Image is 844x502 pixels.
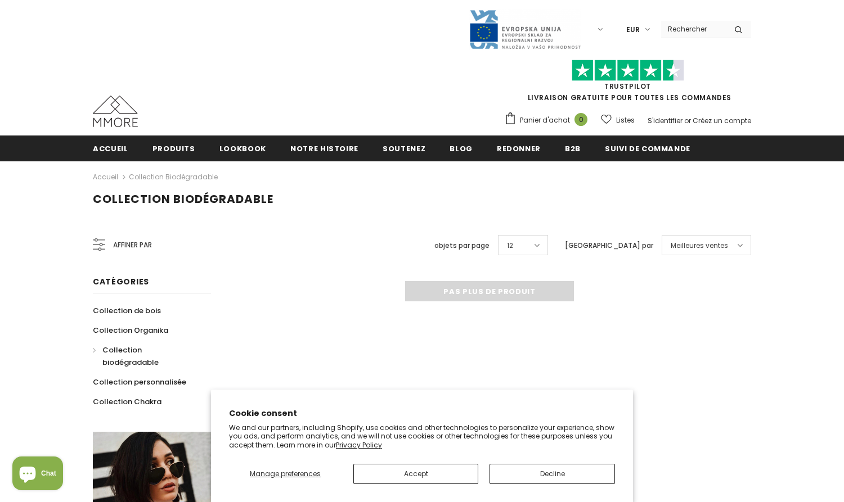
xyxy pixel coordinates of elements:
span: Affiner par [113,239,152,251]
a: Javni Razpis [469,24,581,34]
img: Cas MMORE [93,96,138,127]
span: Catégories [93,276,149,287]
button: Manage preferences [229,464,342,484]
a: Redonner [497,135,541,161]
label: [GEOGRAPHIC_DATA] par [565,240,653,251]
span: Blog [450,143,473,154]
span: Lookbook [219,143,266,154]
a: Panier d'achat 0 [504,112,593,129]
inbox-online-store-chat: Shopify online store chat [9,456,66,493]
span: 0 [574,113,587,126]
span: Redonner [497,143,541,154]
a: soutenez [383,135,425,161]
span: Accueil [93,143,128,154]
p: We and our partners, including Shopify, use cookies and other technologies to personalize your ex... [229,423,615,450]
span: Collection biodégradable [102,345,159,368]
a: Accueil [93,170,118,184]
img: Javni Razpis [469,9,581,50]
span: Collection de bois [93,305,161,316]
span: EUR [626,24,640,35]
span: LIVRAISON GRATUITE POUR TOUTES LES COMMANDES [504,65,751,102]
span: soutenez [383,143,425,154]
a: B2B [565,135,581,161]
span: or [684,116,691,125]
span: Panier d'achat [520,115,570,126]
a: Collection biodégradable [129,172,218,182]
span: 12 [507,240,513,251]
span: Manage preferences [250,469,321,478]
label: objets par page [434,240,490,251]
a: Collection de bois [93,301,161,320]
span: Collection personnalisée [93,377,186,387]
span: B2B [565,143,581,154]
span: Notre histoire [290,143,358,154]
a: Notre histoire [290,135,358,161]
a: Collection biodégradable [93,340,199,372]
span: Meilleures ventes [671,240,728,251]
a: Listes [601,110,635,130]
a: Collection Organika [93,320,168,340]
a: Accueil [93,135,128,161]
span: Collection biodégradable [93,191,273,207]
span: Collection Organika [93,325,168,336]
a: Produits [152,135,195,161]
button: Decline [490,464,615,484]
a: TrustPilot [604,82,651,91]
a: Lookbook [219,135,266,161]
a: Privacy Policy [336,440,382,450]
a: Blog [450,135,473,161]
a: Collection Chakra [93,392,161,411]
button: Accept [353,464,479,484]
a: Collection personnalisée [93,372,186,392]
input: Search Site [661,21,726,37]
span: Collection Chakra [93,396,161,407]
a: Suivi de commande [605,135,690,161]
h2: Cookie consent [229,408,615,419]
a: S'identifier [648,116,683,125]
a: Créez un compte [693,116,751,125]
img: Faites confiance aux étoiles pilotes [572,60,684,82]
span: Listes [616,115,635,126]
span: Suivi de commande [605,143,690,154]
span: Produits [152,143,195,154]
